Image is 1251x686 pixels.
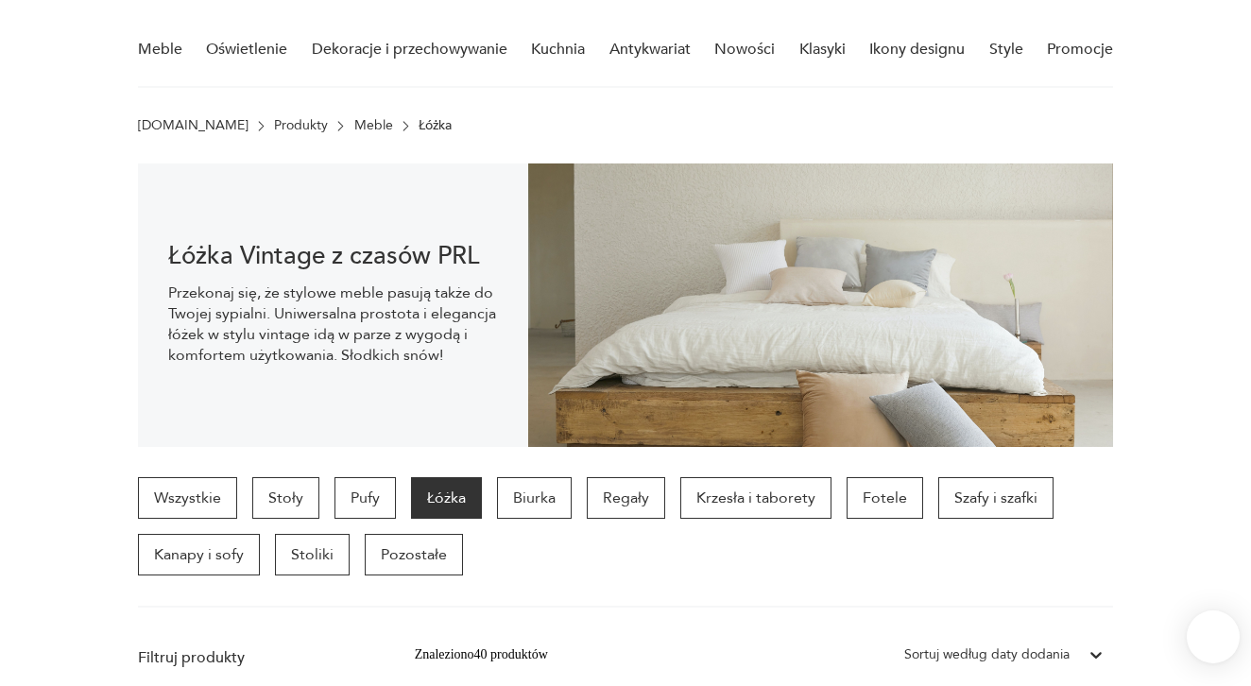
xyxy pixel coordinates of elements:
a: Oświetlenie [206,13,287,86]
a: Pozostałe [365,534,463,575]
div: Znaleziono 40 produktów [415,644,548,665]
a: Fotele [847,477,923,519]
a: Wszystkie [138,477,237,519]
div: Sortuj według daty dodania [904,644,1070,665]
a: Nowości [714,13,775,86]
a: Klasyki [799,13,846,86]
h1: Łóżka Vintage z czasów PRL [168,245,498,267]
a: Łóżka [411,477,482,519]
a: Stoły [252,477,319,519]
a: Kuchnia [531,13,585,86]
a: Antykwariat [609,13,691,86]
a: Meble [138,13,182,86]
a: Dekoracje i przechowywanie [312,13,507,86]
a: Szafy i szafki [938,477,1054,519]
a: Ikony designu [869,13,965,86]
img: 2ae03b4a53235da2107dc325ac1aff74.jpg [528,163,1114,447]
a: Style [989,13,1023,86]
a: Biurka [497,477,572,519]
a: Stoliki [275,534,350,575]
a: Krzesła i taborety [680,477,831,519]
a: Regały [587,477,665,519]
a: Meble [354,118,393,133]
a: Promocje [1047,13,1113,86]
p: Przekonaj się, że stylowe meble pasują także do Twojej sypialni. Uniwersalna prostota i elegancja... [168,283,498,366]
a: [DOMAIN_NAME] [138,118,248,133]
a: Kanapy i sofy [138,534,260,575]
a: Produkty [274,118,328,133]
iframe: Smartsupp widget button [1187,610,1240,663]
p: Łóżka [419,118,452,133]
a: Pufy [334,477,396,519]
p: Filtruj produkty [138,647,369,668]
